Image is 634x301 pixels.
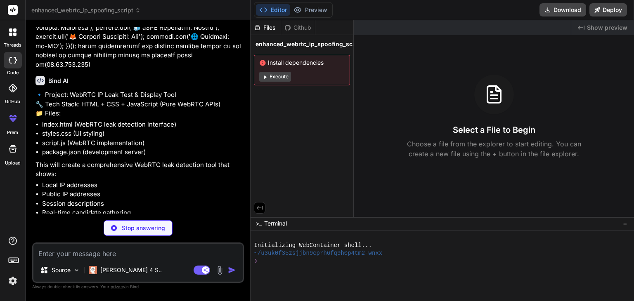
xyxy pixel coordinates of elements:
[111,284,125,289] span: privacy
[453,124,535,136] h3: Select a File to Begin
[52,266,71,274] p: Source
[402,139,587,159] p: Choose a file from the explorer to start editing. You can create a new file using the + button in...
[259,59,345,67] span: Install dependencies
[89,266,97,274] img: Claude 4 Sonnet
[254,257,258,265] span: ❯
[264,219,287,228] span: Terminal
[42,148,242,157] li: package.json (development server)
[42,129,242,139] li: styles.css (UI styling)
[259,72,291,82] button: Execute
[42,208,242,218] li: Real-time candidate gathering
[215,266,225,275] img: attachment
[4,42,21,49] label: threads
[42,181,242,190] li: Local IP addresses
[42,199,242,209] li: Session descriptions
[255,40,362,48] span: enhanced_webrtc_ip_spoofing_script
[32,283,244,291] p: Always double-check its answers. Your in Bind
[42,120,242,129] li: index.html (WebRTC leak detection interface)
[5,98,20,105] label: GitHub
[255,219,262,228] span: >_
[290,4,331,16] button: Preview
[254,249,382,257] span: ~/u3uk0f35zsjjbn9cprh6fq9h0p4tm2-wnxx
[73,267,80,274] img: Pick Models
[7,69,19,76] label: code
[256,4,290,16] button: Editor
[5,160,21,167] label: Upload
[281,24,315,32] div: Github
[254,242,372,249] span: Initializing WebContainer shell...
[7,129,18,136] label: prem
[539,3,586,16] button: Download
[42,139,242,148] li: script.js (WebRTC implementation)
[42,190,242,199] li: Public IP addresses
[6,274,20,288] img: settings
[35,160,242,179] p: This will create a comprehensive WebRTC leak detection tool that shows:
[122,224,165,232] p: Stop answering
[48,77,69,85] h6: Bind AI
[623,219,627,228] span: −
[228,266,236,274] img: icon
[35,90,242,118] p: 🔹 Project: WebRTC IP Leak Test & Display Tool 🔧 Tech Stack: HTML + CSS + JavaScript (Pure WebRTC ...
[100,266,162,274] p: [PERSON_NAME] 4 S..
[589,3,627,16] button: Deploy
[31,6,141,14] span: enhanced_webrtc_ip_spoofing_script
[621,217,629,230] button: −
[251,24,281,32] div: Files
[587,24,627,32] span: Show preview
